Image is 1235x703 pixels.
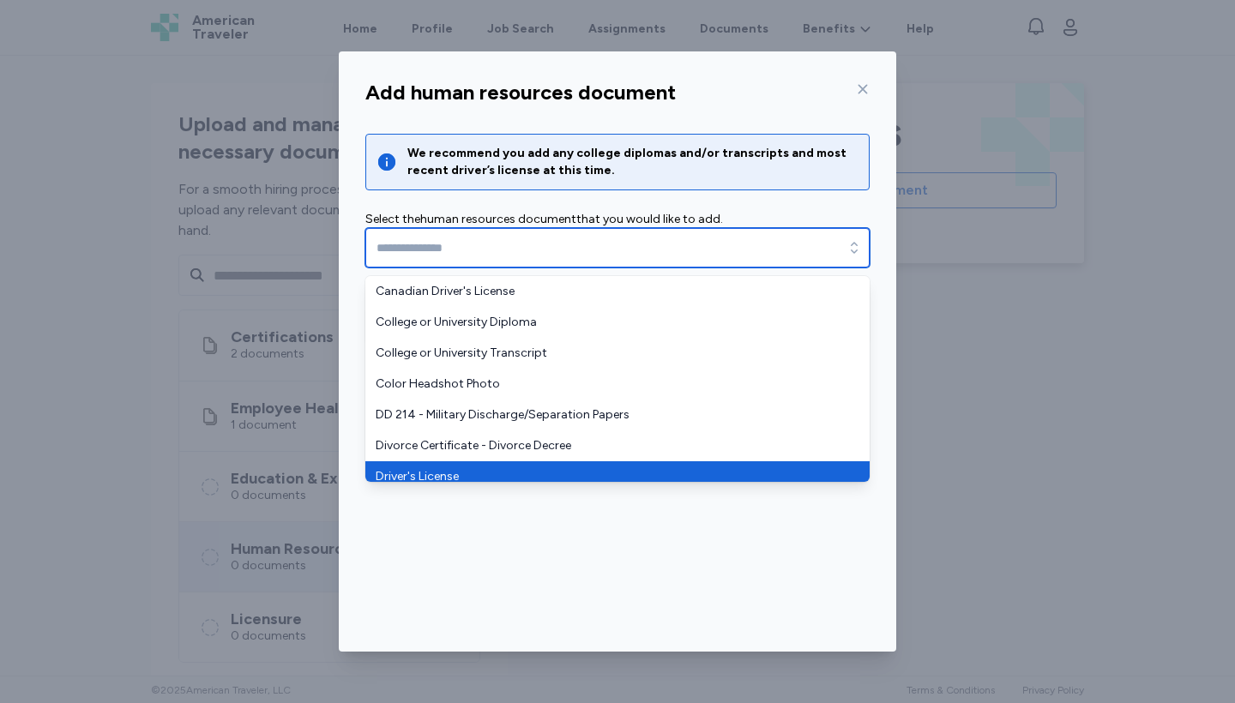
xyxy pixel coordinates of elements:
span: Driver's License [376,468,839,485]
span: College or University Transcript [376,345,839,362]
span: College or University Diploma [376,314,839,331]
span: DD 214 - Military Discharge/Separation Papers [376,406,839,424]
span: Divorce Certificate - Divorce Decree [376,437,839,454]
span: Canadian Driver's License [376,283,839,300]
span: Color Headshot Photo [376,376,839,393]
